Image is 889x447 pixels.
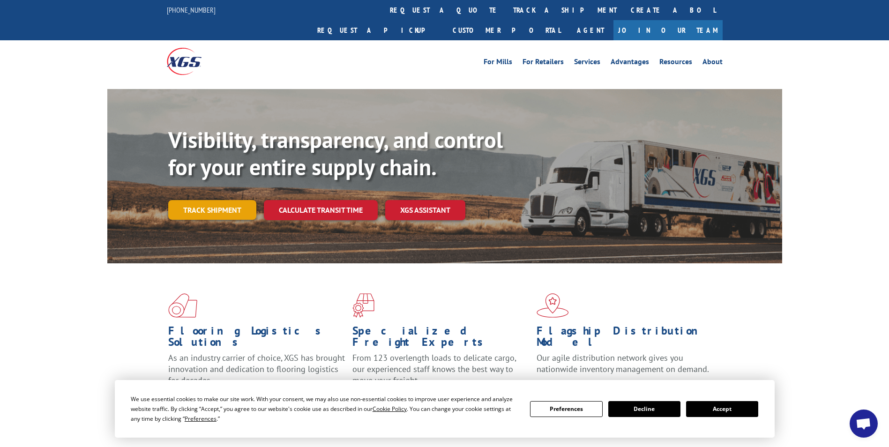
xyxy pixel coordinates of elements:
a: Customer Portal [446,20,568,40]
div: Cookie Consent Prompt [115,380,775,438]
a: XGS ASSISTANT [385,200,465,220]
a: Resources [659,58,692,68]
b: Visibility, transparency, and control for your entire supply chain. [168,125,503,181]
h1: Flooring Logistics Solutions [168,325,345,352]
a: Agent [568,20,613,40]
a: For Mills [484,58,512,68]
span: Our agile distribution network gives you nationwide inventory management on demand. [537,352,709,374]
button: Preferences [530,401,602,417]
a: Services [574,58,600,68]
a: Calculate transit time [264,200,378,220]
a: For Retailers [523,58,564,68]
a: [PHONE_NUMBER] [167,5,216,15]
p: From 123 overlength loads to delicate cargo, our experienced staff knows the best way to move you... [352,352,530,394]
h1: Specialized Freight Experts [352,325,530,352]
div: Open chat [850,410,878,438]
button: Decline [608,401,680,417]
img: xgs-icon-flagship-distribution-model-red [537,293,569,318]
span: Preferences [185,415,217,423]
a: Advantages [611,58,649,68]
h1: Flagship Distribution Model [537,325,714,352]
img: xgs-icon-total-supply-chain-intelligence-red [168,293,197,318]
a: Track shipment [168,200,256,220]
img: xgs-icon-focused-on-flooring-red [352,293,374,318]
span: Cookie Policy [373,405,407,413]
a: Request a pickup [310,20,446,40]
div: We use essential cookies to make our site work. With your consent, we may also use non-essential ... [131,394,519,424]
a: Join Our Team [613,20,723,40]
span: As an industry carrier of choice, XGS has brought innovation and dedication to flooring logistics... [168,352,345,386]
a: About [702,58,723,68]
button: Accept [686,401,758,417]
